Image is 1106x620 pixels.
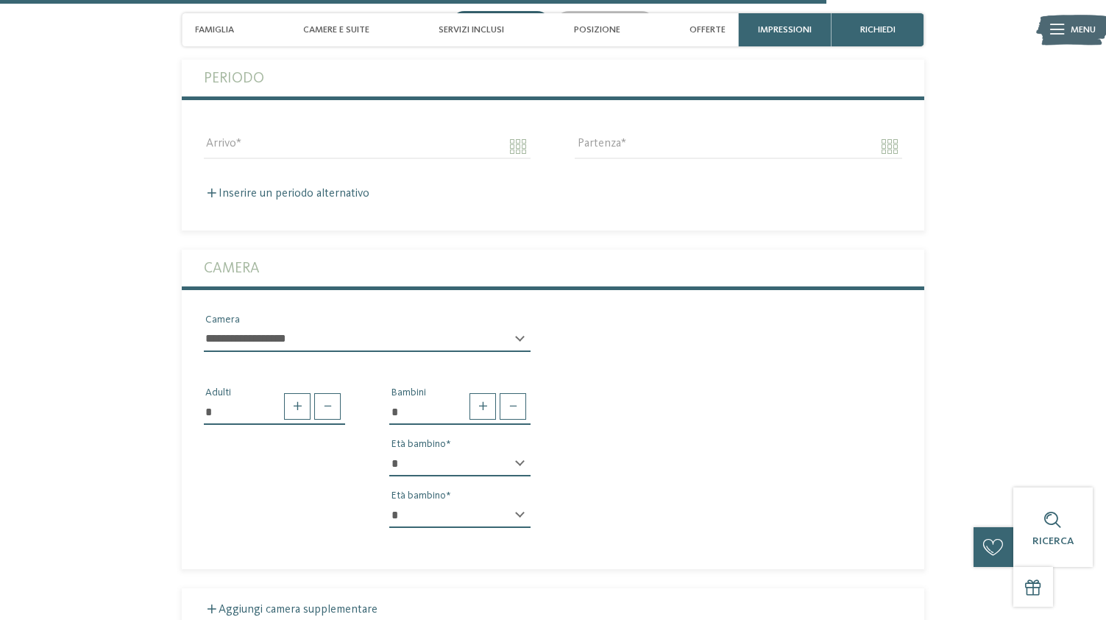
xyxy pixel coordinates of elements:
[860,24,896,35] span: richiedi
[204,188,369,200] label: Inserire un periodo alternativo
[195,24,234,35] span: Famiglia
[574,24,620,35] span: Posizione
[204,604,377,616] label: Aggiungi camera supplementare
[204,250,902,286] label: Camera
[303,24,369,35] span: Camere e Suite
[690,24,726,35] span: Offerte
[758,24,812,35] span: Impressioni
[204,60,902,96] label: Periodo
[439,24,504,35] span: Servizi inclusi
[553,9,657,40] a: prenota
[1032,536,1074,546] span: Ricerca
